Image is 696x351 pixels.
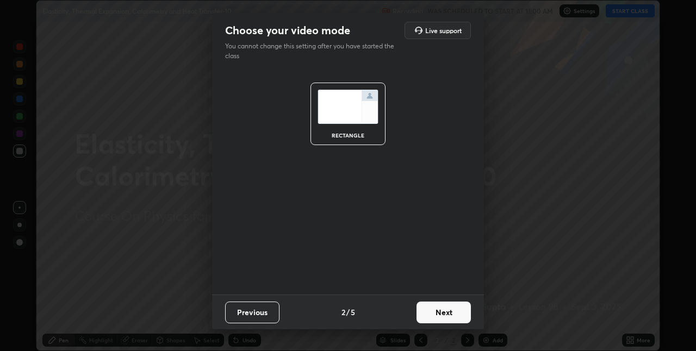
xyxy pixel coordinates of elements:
button: Next [417,302,471,323]
h4: 5 [351,306,355,318]
p: You cannot change this setting after you have started the class [225,41,401,61]
button: Previous [225,302,279,323]
h5: Live support [425,27,462,34]
div: rectangle [326,133,370,138]
h2: Choose your video mode [225,23,350,37]
h4: / [346,306,350,318]
img: normalScreenIcon.ae25ed63.svg [318,90,378,124]
h4: 2 [341,306,345,318]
